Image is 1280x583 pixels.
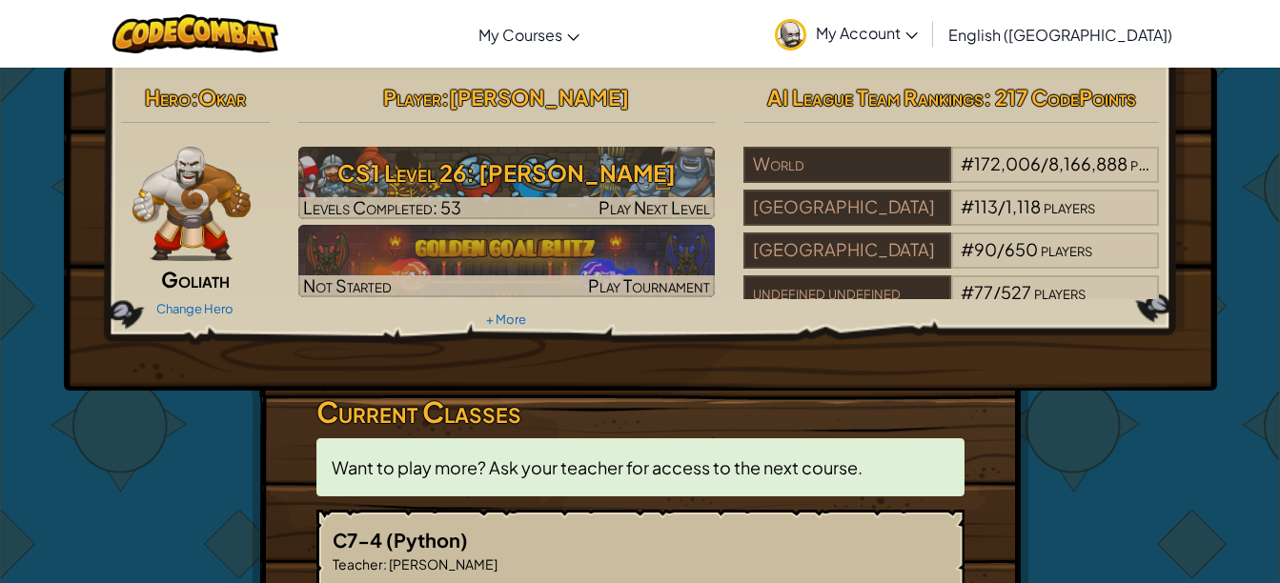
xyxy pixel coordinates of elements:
[775,19,806,50] img: avatar
[743,147,951,183] div: World
[743,232,951,269] div: [GEOGRAPHIC_DATA]
[1034,281,1086,303] span: players
[298,225,715,297] img: Golden Goal
[743,293,1160,315] a: undefined undefined#77/527players
[599,196,710,218] span: Play Next Level
[449,84,629,111] span: [PERSON_NAME]
[1041,152,1048,174] span: /
[303,274,392,296] span: Not Started
[441,84,449,111] span: :
[974,238,997,260] span: 90
[961,195,974,217] span: #
[1006,195,1041,217] span: 1,118
[816,23,918,43] span: My Account
[332,456,863,478] span: Want to play more? Ask your teacher for access to the next course.
[743,190,951,226] div: [GEOGRAPHIC_DATA]
[303,196,461,218] span: Levels Completed: 53
[743,251,1160,272] a: [GEOGRAPHIC_DATA]#90/650players
[743,275,951,312] div: undefined undefined
[974,152,1041,174] span: 172,006
[1048,152,1128,174] span: 8,166,888
[948,25,1172,45] span: English ([GEOGRAPHIC_DATA])
[767,84,984,111] span: AI League Team Rankings
[1005,238,1038,260] span: 650
[961,152,974,174] span: #
[1001,281,1031,303] span: 527
[984,84,1136,111] span: : 217 CodePoints
[1044,195,1095,217] span: players
[161,266,230,292] span: Goliath
[387,555,498,573] span: [PERSON_NAME]
[478,25,562,45] span: My Courses
[974,281,993,303] span: 77
[486,312,526,327] a: + More
[333,528,386,552] span: C7-4
[333,555,383,573] span: Teacher
[298,225,715,297] a: Not StartedPlay Tournament
[939,9,1182,60] a: English ([GEOGRAPHIC_DATA])
[383,555,387,573] span: :
[198,84,246,111] span: Okar
[961,238,974,260] span: #
[993,281,1001,303] span: /
[743,208,1160,230] a: [GEOGRAPHIC_DATA]#113/1,118players
[1130,152,1182,174] span: players
[1041,238,1092,260] span: players
[156,301,234,316] a: Change Hero
[298,147,715,219] img: CS1 Level 26: Wakka Maul
[383,84,441,111] span: Player
[191,84,198,111] span: :
[997,238,1005,260] span: /
[145,84,191,111] span: Hero
[298,147,715,219] a: Play Next Level
[974,195,998,217] span: 113
[743,165,1160,187] a: World#172,006/8,166,888players
[386,528,468,552] span: (Python)
[316,391,965,433] h3: Current Classes
[112,14,279,53] img: CodeCombat logo
[298,151,715,194] h3: CS1 Level 26: [PERSON_NAME]
[765,4,927,64] a: My Account
[132,147,252,261] img: goliath-pose.png
[588,274,710,296] span: Play Tournament
[998,195,1006,217] span: /
[469,9,589,60] a: My Courses
[961,281,974,303] span: #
